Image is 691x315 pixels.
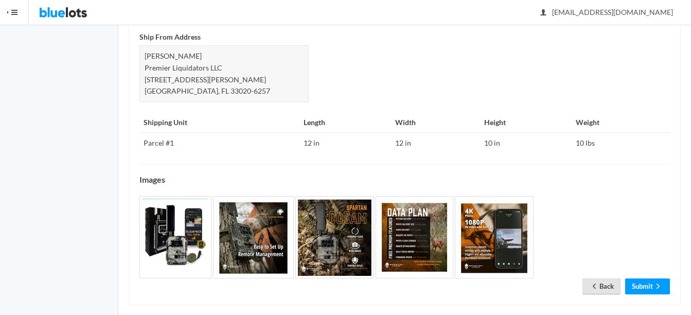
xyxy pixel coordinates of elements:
[391,113,480,133] th: Width
[139,45,309,102] div: [PERSON_NAME] Premier Liquidators LLC [STREET_ADDRESS][PERSON_NAME] [GEOGRAPHIC_DATA], FL 33020-6257
[299,113,392,133] th: Length
[139,31,201,43] label: Ship From Address
[541,8,673,16] span: [EMAIL_ADDRESS][DOMAIN_NAME]
[538,8,548,18] ion-icon: person
[391,133,480,153] td: 12 in
[653,282,663,292] ion-icon: arrow forward
[582,278,621,294] a: arrow backBack
[139,113,299,133] th: Shipping Unit
[589,282,599,292] ion-icon: arrow back
[139,175,670,184] h4: Images
[572,133,670,153] td: 10 lbs
[139,196,211,278] img: d992bb81-cc01-4a4b-9057-d5edf9cacddd-1756041496.jpg
[480,113,572,133] th: Height
[299,133,392,153] td: 12 in
[376,196,453,278] img: b2cd969a-c8a2-4b31-a8be-76e7211c439b-1756041497.jpg
[572,113,670,133] th: Weight
[213,196,294,278] img: d14b273f-cae8-4be9-a8b5-acb4925e737a-1756041496.jpg
[480,133,572,153] td: 10 in
[139,133,299,153] td: Parcel #1
[625,278,670,294] a: Submitarrow forward
[455,196,534,278] img: fe362812-ccda-445d-bf88-f08ca4b43e8b-1756041497.jpg
[295,196,374,278] img: 59bb427b-f4e4-468c-a6f0-e8c6e7bc3e05-1756041497.jpg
